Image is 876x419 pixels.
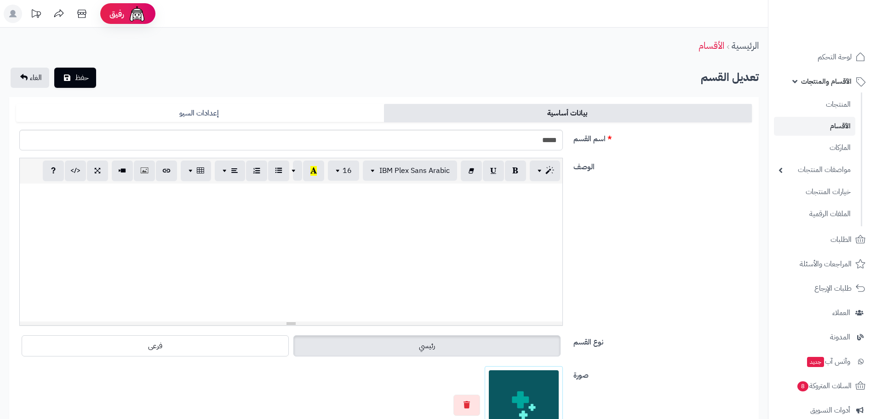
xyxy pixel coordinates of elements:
span: رئيسي [419,340,435,351]
a: الملفات الرقمية [774,204,855,224]
a: المنتجات [774,95,855,115]
span: رفيق [109,8,124,19]
a: الغاء [11,68,49,88]
span: الطلبات [830,233,852,246]
a: الطلبات [774,229,870,251]
span: أدوات التسويق [810,404,850,417]
a: مواصفات المنتجات [774,160,855,180]
span: المراجعات والأسئلة [800,258,852,270]
label: صورة [570,366,756,381]
span: 8 [797,381,808,391]
label: نوع القسم [570,333,756,348]
span: السلات المتروكة [796,379,852,392]
a: الأقسام [774,117,855,136]
button: IBM Plex Sans Arabic [363,161,457,181]
button: حفظ [54,68,96,88]
span: IBM Plex Sans Arabic [379,165,450,176]
a: إعدادات السيو [16,104,384,122]
a: طلبات الإرجاع [774,277,870,299]
a: السلات المتروكة8 [774,375,870,397]
a: المدونة [774,326,870,348]
a: خيارات المنتجات [774,182,855,202]
a: الأقسام [699,39,724,52]
span: حفظ [75,72,89,83]
span: الغاء [30,72,42,83]
a: تحديثات المنصة [24,5,47,25]
span: طلبات الإرجاع [814,282,852,295]
label: اسم القسم [570,130,756,144]
a: الرئيسية [732,39,759,52]
span: 16 [343,165,352,176]
a: وآتس آبجديد [774,350,870,373]
span: الأقسام والمنتجات [801,75,852,88]
button: 16 [328,161,359,181]
span: لوحة التحكم [818,51,852,63]
a: المراجعات والأسئلة [774,253,870,275]
a: العملاء [774,302,870,324]
a: الماركات [774,138,855,158]
span: المدونة [830,331,850,344]
a: لوحة التحكم [774,46,870,68]
span: جديد [807,357,824,367]
span: فرعى [148,340,162,351]
b: تعديل القسم [701,69,759,86]
label: الوصف [570,158,756,172]
img: ai-face.png [128,5,146,23]
a: بيانات أساسية [384,104,752,122]
span: العملاء [832,306,850,319]
span: وآتس آب [806,355,850,368]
